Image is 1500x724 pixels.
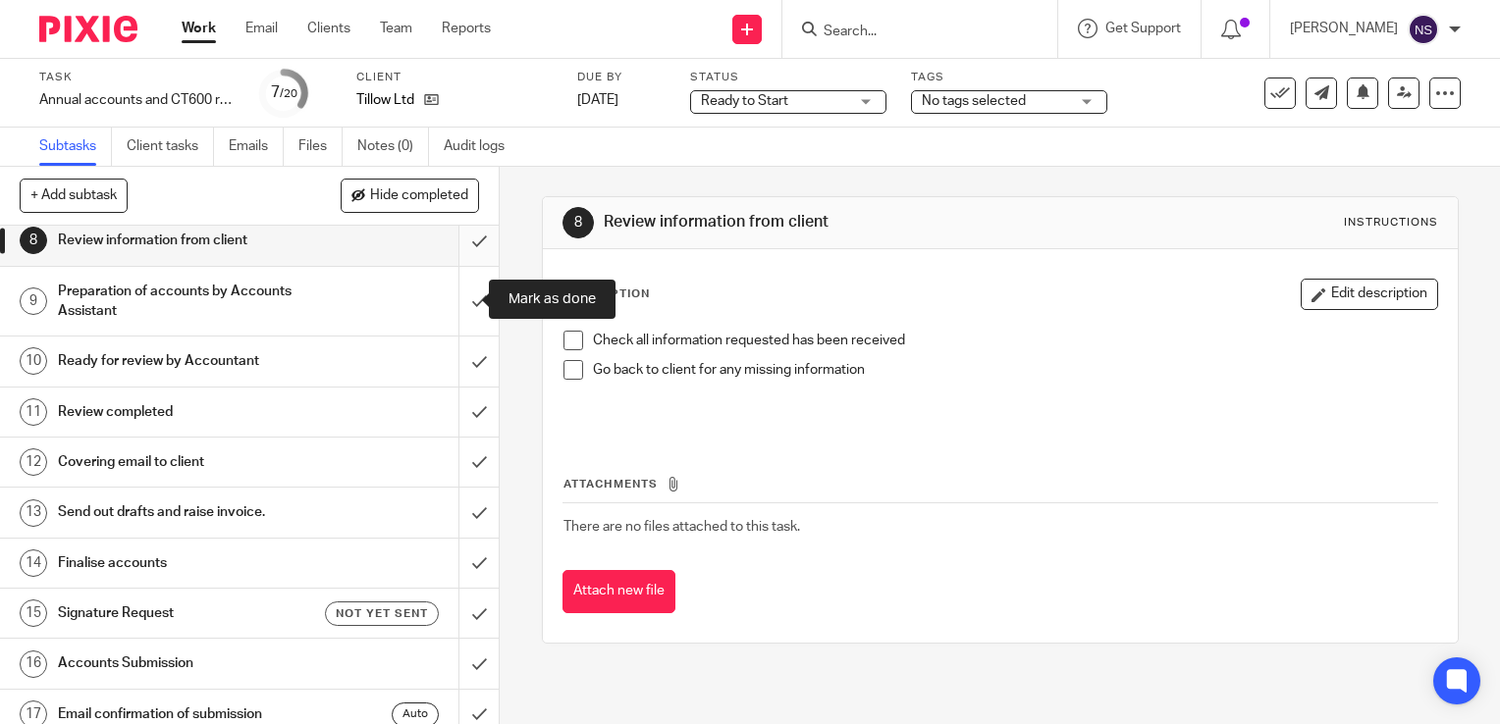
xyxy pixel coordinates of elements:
[1408,14,1439,45] img: svg%3E
[182,19,216,38] a: Work
[58,346,312,376] h1: Ready for review by Accountant
[444,128,519,166] a: Audit logs
[690,70,886,85] label: Status
[20,227,47,254] div: 8
[563,479,658,490] span: Attachments
[271,81,297,104] div: 7
[58,497,312,527] h1: Send out drafts and raise invoice.
[39,70,236,85] label: Task
[20,650,47,678] div: 16
[58,598,312,628] h1: Signature Request
[39,16,137,42] img: Pixie
[58,226,312,255] h1: Review information from client
[39,128,112,166] a: Subtasks
[20,179,128,212] button: + Add subtask
[58,277,312,327] h1: Preparation of accounts by Accounts Assistant
[911,70,1107,85] label: Tags
[357,128,429,166] a: Notes (0)
[442,19,491,38] a: Reports
[307,19,350,38] a: Clients
[58,548,312,578] h1: Finalise accounts
[20,287,47,315] div: 9
[58,397,312,427] h1: Review completed
[593,360,1437,380] p: Go back to client for any missing information
[577,70,666,85] label: Due by
[58,447,312,477] h1: Covering email to client
[336,605,428,622] span: Not yet sent
[1301,279,1438,310] button: Edit description
[822,24,998,41] input: Search
[20,499,47,527] div: 13
[245,19,278,38] a: Email
[1290,19,1398,38] p: [PERSON_NAME]
[20,549,47,577] div: 14
[562,570,675,614] button: Attach new file
[298,128,343,166] a: Files
[563,520,800,534] span: There are no files attached to this task.
[370,188,468,204] span: Hide completed
[356,70,553,85] label: Client
[20,347,47,375] div: 10
[280,88,297,99] small: /20
[20,599,47,627] div: 15
[20,398,47,426] div: 11
[58,648,312,678] h1: Accounts Submission
[341,179,479,212] button: Hide completed
[562,207,594,238] div: 8
[20,448,47,476] div: 12
[229,128,284,166] a: Emails
[356,90,414,110] p: Tillow Ltd
[1105,22,1181,35] span: Get Support
[562,286,650,302] p: Description
[577,93,618,107] span: [DATE]
[127,128,214,166] a: Client tasks
[380,19,412,38] a: Team
[593,331,1437,350] p: Check all information requested has been received
[922,94,1026,108] span: No tags selected
[39,90,236,110] div: Annual accounts and CT600 return - NON BOOKKEEPING CLIENTS
[604,212,1042,233] h1: Review information from client
[701,94,788,108] span: Ready to Start
[1344,215,1438,231] div: Instructions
